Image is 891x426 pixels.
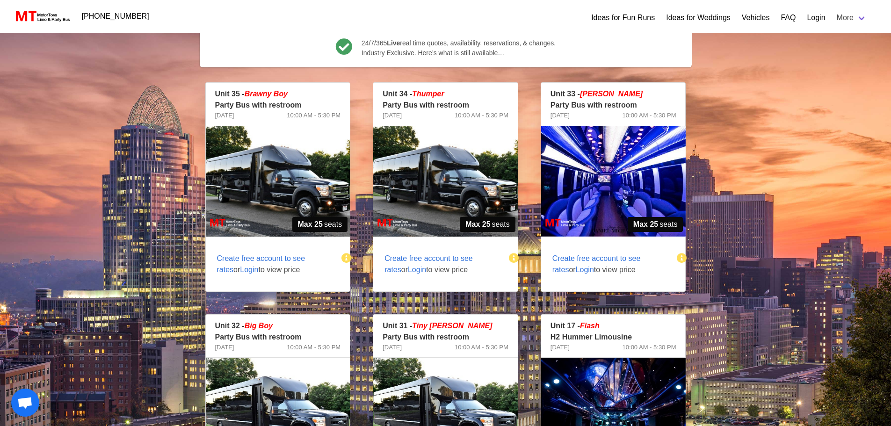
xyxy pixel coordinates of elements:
span: Create free account to see rates [552,254,641,274]
span: [DATE] [551,111,570,120]
p: Unit 33 - [551,88,676,100]
em: Brawny Boy [245,90,288,98]
span: [DATE] [383,111,402,120]
span: 10:00 AM - 5:30 PM [455,111,508,120]
a: Ideas for Fun Runs [591,12,655,23]
strong: Max 25 [633,219,658,230]
a: Ideas for Weddings [666,12,731,23]
p: Unit 32 - [215,320,341,332]
a: Login [807,12,825,23]
em: Flash [580,322,600,330]
span: seats [460,217,515,232]
span: Login [408,266,426,274]
span: Industry Exclusive. Here’s what is still available… [362,48,556,58]
img: 34%2001.jpg [373,126,518,237]
span: 10:00 AM - 5:30 PM [623,343,676,352]
p: Unit 35 - [215,88,341,100]
span: 24/7/365 real time quotes, availability, reservations, & changes. [362,38,556,48]
span: 10:00 AM - 5:30 PM [287,343,340,352]
p: Party Bus with restroom [215,332,341,343]
span: [DATE] [215,343,234,352]
p: Unit 34 - [383,88,508,100]
span: 10:00 AM - 5:30 PM [455,343,508,352]
strong: Max 25 [298,219,323,230]
img: MotorToys Logo [13,10,71,23]
img: 33%2002.jpg [541,126,686,237]
img: 35%2001.jpg [206,126,350,237]
a: More [831,8,872,27]
span: seats [292,217,348,232]
span: [DATE] [551,343,570,352]
span: or to view price [206,242,343,287]
strong: Max 25 [465,219,490,230]
em: [PERSON_NAME] [580,90,643,98]
span: 10:00 AM - 5:30 PM [623,111,676,120]
span: Login [576,266,594,274]
p: Party Bus with restroom [383,100,508,111]
span: Tiny [PERSON_NAME] [412,322,492,330]
span: [DATE] [383,343,402,352]
b: Live [387,39,400,47]
em: Big Boy [245,322,273,330]
span: seats [628,217,683,232]
span: Create free account to see rates [217,254,305,274]
a: Open chat [11,389,39,417]
span: or to view price [373,242,510,287]
p: Unit 17 - [551,320,676,332]
span: [DATE] [215,111,234,120]
a: Vehicles [742,12,770,23]
p: Party Bus with restroom [215,100,341,111]
p: Party Bus with restroom [551,100,676,111]
span: Login [240,266,258,274]
p: Unit 31 - [383,320,508,332]
a: [PHONE_NUMBER] [76,7,155,26]
span: Create free account to see rates [384,254,473,274]
p: H2 Hummer Limousine [551,332,676,343]
p: Party Bus with restroom [383,332,508,343]
span: 10:00 AM - 5:30 PM [287,111,340,120]
span: or to view price [541,242,678,287]
a: FAQ [781,12,796,23]
em: Thumper [412,90,444,98]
